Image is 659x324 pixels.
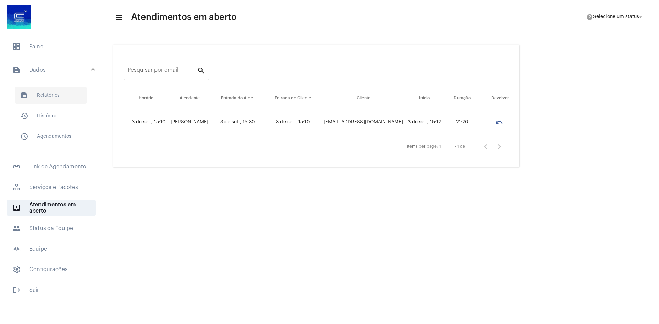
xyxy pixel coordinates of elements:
span: Atendimentos em aberto [131,12,237,23]
mat-icon: search [197,66,205,74]
span: Atendimentos em aberto [7,200,96,216]
th: Devolver [481,89,509,108]
td: [PERSON_NAME] [168,108,211,137]
div: 1 [439,144,441,149]
th: Entrada do Atde. [211,89,264,108]
span: Painel [7,38,96,55]
span: sidenav icon [12,183,21,191]
div: 1 - 1 de 1 [452,144,468,149]
button: Selecione um status [582,10,648,24]
input: Pesquisar por email [128,68,197,74]
th: Duração [443,89,481,108]
span: sidenav icon [12,43,21,51]
mat-expansion-panel-header: sidenav iconDados [4,59,103,81]
td: [EMAIL_ADDRESS][DOMAIN_NAME] [321,108,405,137]
mat-icon: undo [495,118,503,127]
th: Entrada do Cliente [264,89,321,108]
th: Horário [124,89,168,108]
th: Início [405,89,443,108]
span: Relatórios [15,87,87,104]
span: Link de Agendamento [7,158,96,175]
div: Items per page: [407,144,438,149]
div: sidenav iconDados [4,81,103,154]
button: Página anterior [479,140,493,154]
span: sidenav icon [12,265,21,274]
span: Serviços e Pacotes [7,179,96,195]
span: Status da Equipe [7,220,96,237]
mat-icon: sidenav icon [12,224,21,232]
mat-icon: arrow_drop_down [638,14,644,20]
mat-icon: sidenav icon [12,286,21,294]
span: Equipe [7,241,96,257]
img: d4669ae0-8c07-2337-4f67-34b0df7f5ae4.jpeg [5,3,33,31]
th: Atendente [168,89,211,108]
mat-chip-list: selection [483,116,509,129]
td: 3 de set., 15:12 [405,108,443,137]
span: Agendamentos [15,128,87,145]
mat-icon: sidenav icon [12,163,21,171]
mat-icon: sidenav icon [20,112,28,120]
button: Próxima página [493,140,506,154]
mat-icon: sidenav icon [12,204,21,212]
span: Sair [7,282,96,298]
th: Cliente [321,89,405,108]
span: Histórico [15,108,87,124]
td: 21:20 [443,108,481,137]
td: 3 de set., 15:10 [124,108,168,137]
mat-icon: sidenav icon [12,66,21,74]
td: 3 de set., 15:30 [211,108,264,137]
span: Configurações [7,261,96,278]
mat-icon: sidenav icon [115,13,122,22]
mat-icon: sidenav icon [20,132,28,141]
mat-icon: help [586,14,593,21]
mat-panel-title: Dados [12,66,92,74]
mat-icon: sidenav icon [12,245,21,253]
mat-icon: sidenav icon [20,91,28,99]
span: Selecione um status [593,15,639,20]
td: 3 de set., 15:10 [264,108,321,137]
